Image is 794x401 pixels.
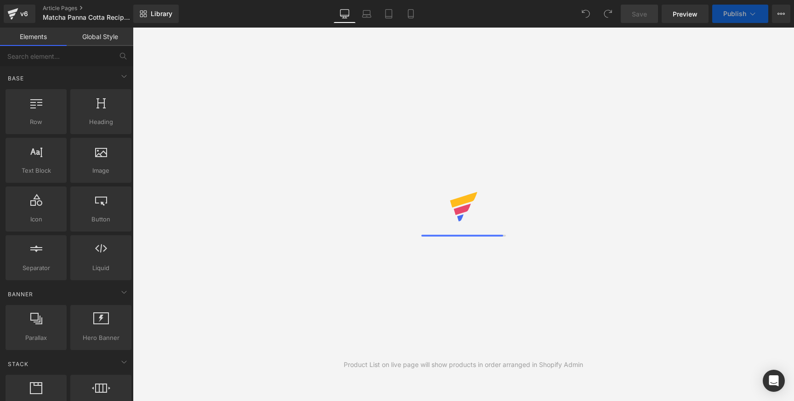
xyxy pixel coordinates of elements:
button: Undo [577,5,595,23]
span: Button [73,215,129,224]
span: Hero Banner [73,333,129,343]
a: Laptop [356,5,378,23]
span: Preview [673,9,698,19]
span: Banner [7,290,34,299]
button: Publish [712,5,768,23]
span: Text Block [8,166,64,175]
span: Row [8,117,64,127]
span: Stack [7,360,29,368]
span: Base [7,74,25,83]
div: v6 [18,8,30,20]
a: Tablet [378,5,400,23]
span: Parallax [8,333,64,343]
a: Article Pages [43,5,148,12]
span: Separator [8,263,64,273]
button: More [772,5,790,23]
span: Matcha Panna Cotta Recipe With [PERSON_NAME] [PERSON_NAME] [43,14,131,21]
span: Save [632,9,647,19]
a: Mobile [400,5,422,23]
span: Liquid [73,263,129,273]
span: Heading [73,117,129,127]
a: Global Style [67,28,133,46]
a: Desktop [334,5,356,23]
a: Preview [662,5,709,23]
button: Redo [599,5,617,23]
span: Publish [723,10,746,17]
div: Product List on live page will show products in order arranged in Shopify Admin [344,360,583,370]
div: Open Intercom Messenger [763,370,785,392]
span: Image [73,166,129,175]
a: New Library [133,5,179,23]
a: v6 [4,5,35,23]
span: Library [151,10,172,18]
span: Icon [8,215,64,224]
